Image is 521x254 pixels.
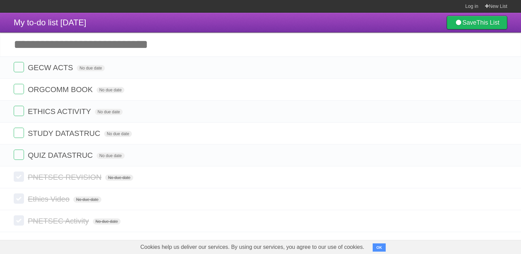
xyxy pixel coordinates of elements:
[28,85,94,94] span: ORGCOMM BOOK
[97,87,124,93] span: No due date
[73,196,101,203] span: No due date
[28,107,93,116] span: ETHICS ACTIVITY
[104,131,132,137] span: No due date
[14,106,24,116] label: Done
[134,240,371,254] span: Cookies help us deliver our services. By using our services, you agree to our use of cookies.
[28,151,95,160] span: QUIZ DATASTRUC
[14,172,24,182] label: Done
[28,217,90,225] span: PNETSEC Activity
[14,193,24,204] label: Done
[14,62,24,72] label: Done
[28,195,71,203] span: Ethics Video
[28,63,75,72] span: GECW ACTS
[14,215,24,226] label: Done
[28,129,102,138] span: STUDY DATASTRUC
[218,239,303,247] a: Show all completed tasks
[14,128,24,138] label: Done
[95,109,123,115] span: No due date
[93,218,121,225] span: No due date
[476,19,499,26] b: This List
[447,16,507,29] a: SaveThis List
[97,153,124,159] span: No due date
[14,18,86,27] span: My to-do list [DATE]
[14,84,24,94] label: Done
[77,65,104,71] span: No due date
[28,173,103,181] span: PNETSEC REVISION
[14,150,24,160] label: Done
[105,175,133,181] span: No due date
[373,243,386,252] button: OK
